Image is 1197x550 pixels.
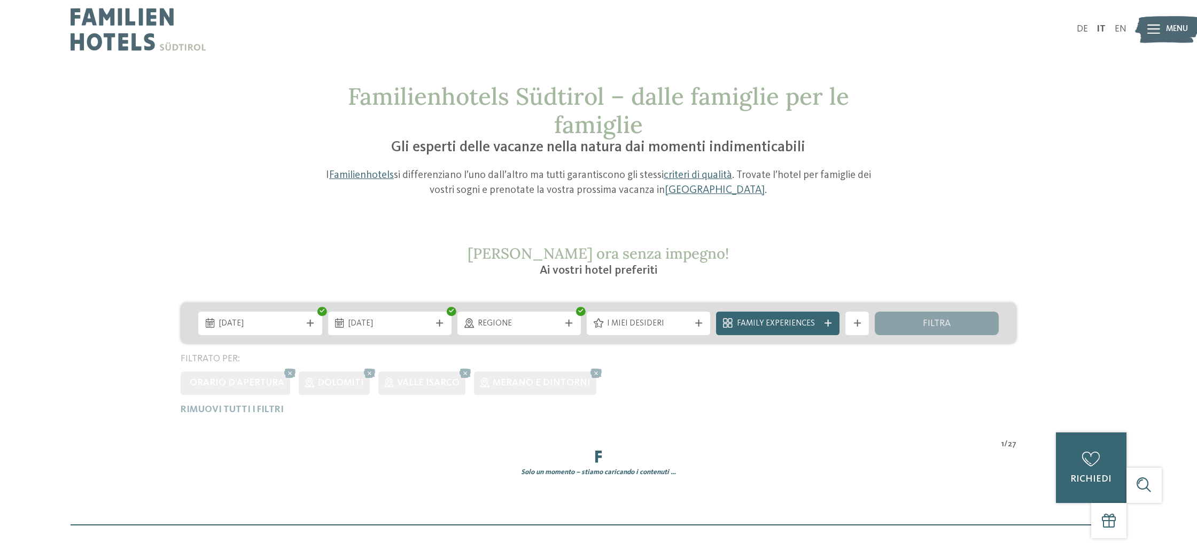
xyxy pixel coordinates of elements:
[329,170,394,181] a: Familienhotels
[540,265,657,276] span: Ai vostri hotel preferiti
[1070,475,1111,484] span: richiedi
[1056,432,1126,503] a: richiedi
[1008,439,1016,451] span: 27
[1166,24,1188,35] span: Menu
[391,140,805,155] span: Gli esperti delle vacanze nella natura dai momenti indimenticabili
[665,185,765,196] a: [GEOGRAPHIC_DATA]
[1077,25,1088,34] a: DE
[219,318,301,330] span: [DATE]
[1004,439,1008,451] span: /
[1001,439,1004,451] span: 1
[478,318,560,330] span: Regione
[1097,25,1106,34] a: IT
[607,318,689,330] span: I miei desideri
[172,468,1025,477] div: Solo un momento – stiamo caricando i contenuti …
[319,168,878,198] p: I si differenziano l’uno dall’altro ma tutti garantiscono gli stessi . Trovate l’hotel per famigl...
[348,81,849,140] span: Familienhotels Südtirol – dalle famiglie per le famiglie
[1115,25,1126,34] a: EN
[468,244,729,263] span: [PERSON_NAME] ora senza impegno!
[348,318,431,330] span: [DATE]
[737,318,819,330] span: Family Experiences
[664,170,732,181] a: criteri di qualità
